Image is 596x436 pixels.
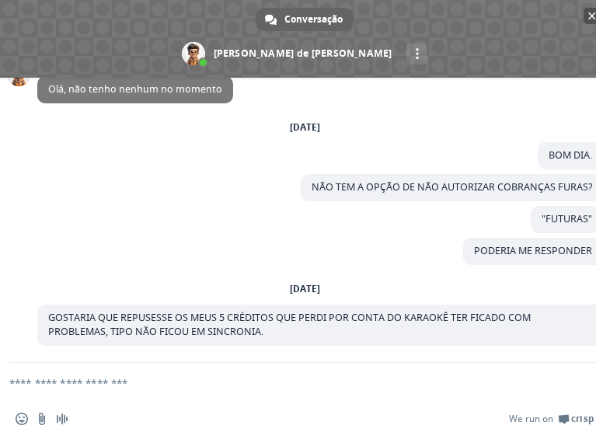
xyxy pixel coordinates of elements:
[474,244,592,257] span: PODERIA ME RESPONDER
[542,212,592,225] span: "FUTURAS"
[36,413,48,425] span: Enviar um arquivo
[9,363,563,402] textarea: Escreva sua mensagem...
[509,413,553,425] span: We run on
[56,413,68,425] span: Mensagem de áudio
[290,284,320,294] div: [DATE]
[48,311,531,338] span: GOSTARIA QUE REPUSESSE OS MEUS 5 CRÉDITOS QUE PERDI POR CONTA DO KARAOKÊ TER FICADO COM PROBLEMAS...
[290,123,320,132] div: [DATE]
[509,413,594,425] a: We run onCrisp
[256,8,354,31] a: Conversação
[284,8,343,31] span: Conversação
[312,180,592,194] span: NÃO TEM A OPÇÃO DE NÃO AUTORIZAR COBRANÇAS FURAS?
[16,413,28,425] span: Inserir um emoticon
[571,413,594,425] span: Crisp
[48,82,222,96] span: Olá, não tenho nenhum no momento
[549,148,592,162] span: BOM DIA.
